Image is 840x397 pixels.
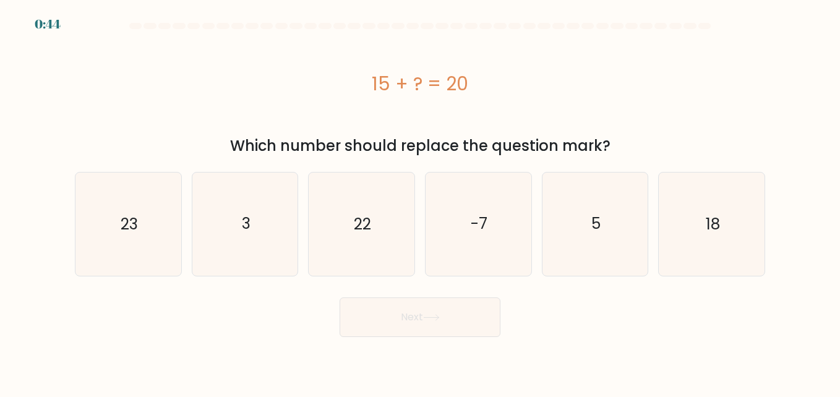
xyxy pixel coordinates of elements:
text: -7 [471,213,487,235]
div: 15 + ? = 20 [75,70,765,98]
text: 23 [121,213,138,235]
div: Which number should replace the question mark? [82,135,758,157]
text: 5 [591,213,601,235]
text: 3 [242,213,251,235]
button: Next [340,297,500,337]
text: 18 [706,213,720,235]
div: 0:44 [35,15,61,33]
text: 22 [354,213,371,235]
